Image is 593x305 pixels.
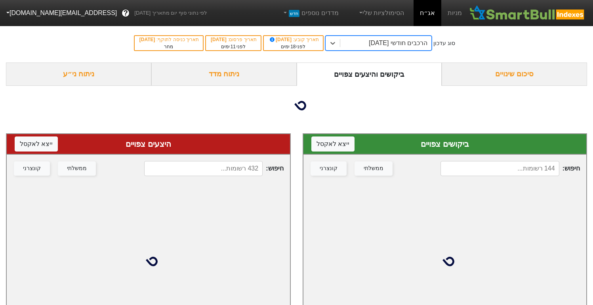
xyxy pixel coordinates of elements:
div: סיכום שינויים [442,63,587,86]
img: SmartBull [468,5,587,21]
span: חדש [289,10,299,17]
div: תאריך פרסום : [210,36,257,43]
button: ייצא לאקסל [15,136,58,152]
div: לפני ימים [268,43,319,50]
div: ממשלתי [364,164,383,173]
span: [DATE] [269,37,293,42]
div: תאריך כניסה לתוקף : [139,36,199,43]
div: ניתוח מדד [151,63,297,86]
img: loading... [435,252,454,271]
div: ביקושים והיצעים צפויים [297,63,442,86]
a: מדדים נוספיםחדש [279,5,342,21]
span: חיפוש : [440,161,580,176]
span: מחר [164,44,173,49]
div: ניתוח ני״ע [6,63,151,86]
button: ממשלתי [355,161,393,176]
div: לפני ימים [210,43,257,50]
span: לפי נתוני סוף יום מתאריך [DATE] [134,9,207,17]
div: הרכבים חודשי [DATE] [369,38,427,48]
div: סוג עדכון [433,39,455,47]
button: קונצרני [14,161,50,176]
button: קונצרני [311,161,347,176]
div: תאריך קובע : [268,36,319,43]
div: קונצרני [320,164,337,173]
span: [DATE] [211,37,228,42]
button: ממשלתי [58,161,96,176]
input: 432 רשומות... [144,161,263,176]
a: הסימולציות שלי [355,5,408,21]
span: [DATE] [139,37,156,42]
span: 11 [231,44,236,49]
div: היצעים צפויים [15,138,282,150]
input: 144 רשומות... [440,161,559,176]
span: חיפוש : [144,161,284,176]
span: 18 [290,44,296,49]
button: ייצא לאקסל [311,136,355,152]
img: loading... [287,96,306,115]
div: קונצרני [23,164,41,173]
div: ממשלתי [67,164,87,173]
img: loading... [139,252,158,271]
div: ביקושים צפויים [311,138,579,150]
span: ? [124,8,128,19]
